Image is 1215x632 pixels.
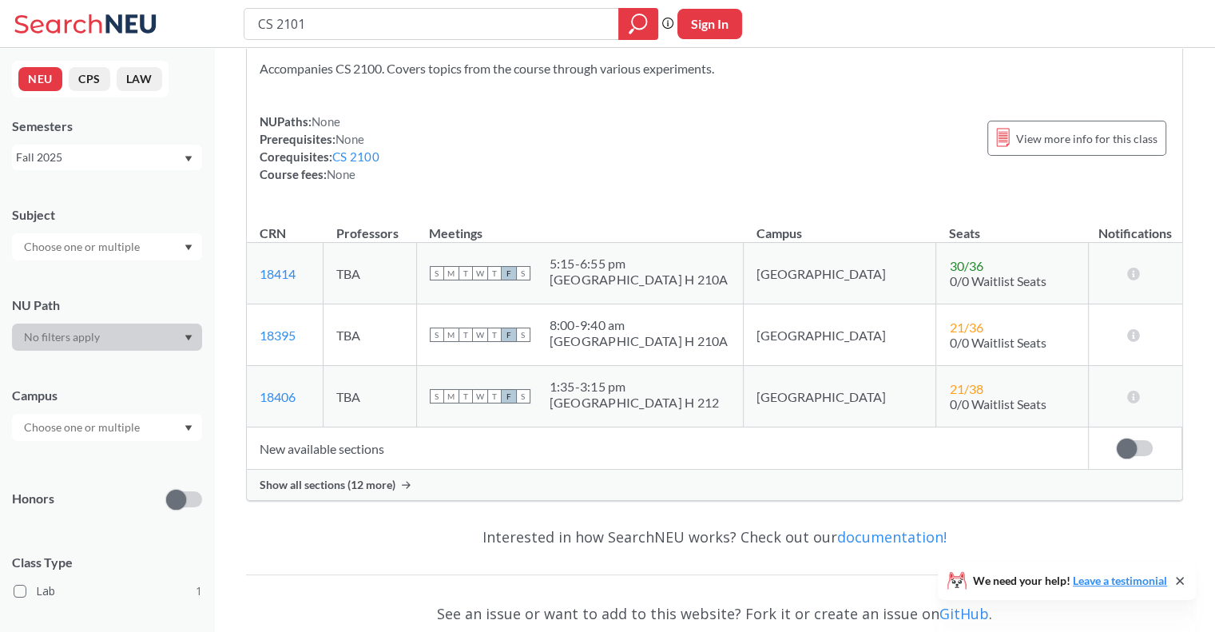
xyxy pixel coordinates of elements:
[502,266,516,280] span: F
[516,389,530,403] span: S
[18,67,62,91] button: NEU
[430,266,444,280] span: S
[473,389,487,403] span: W
[327,167,355,181] span: None
[487,266,502,280] span: T
[677,9,742,39] button: Sign In
[12,387,202,404] div: Campus
[324,209,416,243] th: Professors
[12,145,202,170] div: Fall 2025Dropdown arrow
[949,396,1046,411] span: 0/0 Waitlist Seats
[949,258,983,273] span: 30 / 36
[502,328,516,342] span: F
[550,379,720,395] div: 1:35 - 3:15 pm
[444,328,459,342] span: M
[185,156,193,162] svg: Dropdown arrow
[12,233,202,260] div: Dropdown arrow
[1016,129,1157,149] span: View more info for this class
[459,266,473,280] span: T
[324,304,416,366] td: TBA
[618,8,658,40] div: magnifying glass
[260,328,296,343] a: 18395
[260,113,379,183] div: NUPaths: Prerequisites: Corequisites: Course fees:
[473,266,487,280] span: W
[12,206,202,224] div: Subject
[312,114,340,129] span: None
[973,575,1167,586] span: We need your help!
[16,418,150,437] input: Choose one or multiple
[332,149,379,164] a: CS 2100
[516,328,530,342] span: S
[550,317,729,333] div: 8:00 - 9:40 am
[260,478,395,492] span: Show all sections (12 more)
[629,13,648,35] svg: magnifying glass
[502,389,516,403] span: F
[744,209,936,243] th: Campus
[260,60,1169,78] section: Accompanies CS 2100. Covers topics from the course through various experiments.
[430,328,444,342] span: S
[744,304,936,366] td: [GEOGRAPHIC_DATA]
[246,514,1183,560] div: Interested in how SearchNEU works? Check out our
[444,389,459,403] span: M
[16,149,183,166] div: Fall 2025
[12,490,54,508] p: Honors
[12,554,202,571] span: Class Type
[459,328,473,342] span: T
[936,209,1089,243] th: Seats
[487,328,502,342] span: T
[837,527,947,547] a: documentation!
[939,604,989,623] a: GitHub
[949,335,1046,350] span: 0/0 Waitlist Seats
[444,266,459,280] span: M
[247,427,1088,470] td: New available sections
[117,67,162,91] button: LAW
[260,225,286,242] div: CRN
[416,209,744,243] th: Meetings
[487,389,502,403] span: T
[12,117,202,135] div: Semesters
[14,581,202,602] label: Lab
[185,425,193,431] svg: Dropdown arrow
[949,381,983,396] span: 21 / 38
[196,582,202,600] span: 1
[260,266,296,281] a: 18414
[744,366,936,427] td: [GEOGRAPHIC_DATA]
[473,328,487,342] span: W
[459,389,473,403] span: T
[550,256,729,272] div: 5:15 - 6:55 pm
[324,243,416,304] td: TBA
[69,67,110,91] button: CPS
[1088,209,1181,243] th: Notifications
[247,470,1182,500] div: Show all sections (12 more)
[185,335,193,341] svg: Dropdown arrow
[430,389,444,403] span: S
[516,266,530,280] span: S
[744,243,936,304] td: [GEOGRAPHIC_DATA]
[12,296,202,314] div: NU Path
[550,395,720,411] div: [GEOGRAPHIC_DATA] H 212
[550,272,729,288] div: [GEOGRAPHIC_DATA] H 210A
[12,324,202,351] div: Dropdown arrow
[949,320,983,335] span: 21 / 36
[256,10,607,38] input: Class, professor, course number, "phrase"
[1073,574,1167,587] a: Leave a testimonial
[16,237,150,256] input: Choose one or multiple
[949,273,1046,288] span: 0/0 Waitlist Seats
[550,333,729,349] div: [GEOGRAPHIC_DATA] H 210A
[324,366,416,427] td: TBA
[12,414,202,441] div: Dropdown arrow
[185,244,193,251] svg: Dropdown arrow
[260,389,296,404] a: 18406
[336,132,364,146] span: None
